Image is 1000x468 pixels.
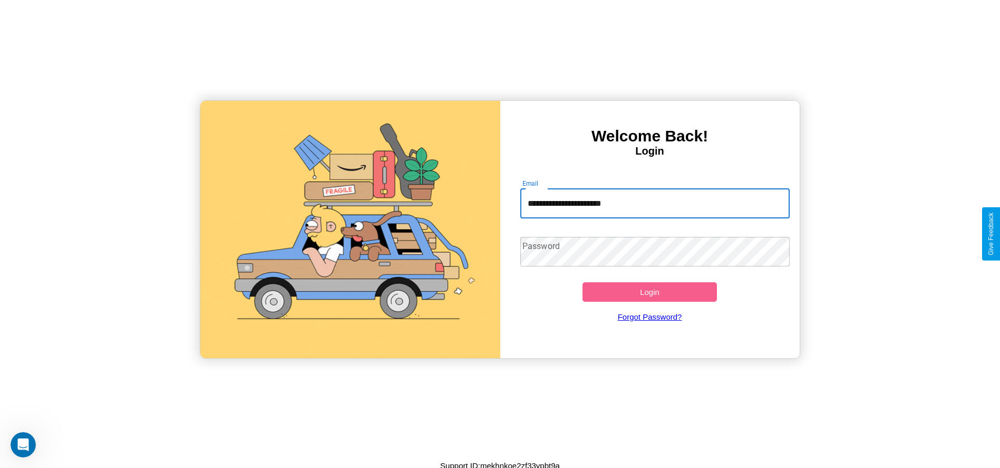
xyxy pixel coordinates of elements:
h3: Welcome Back! [500,127,800,145]
div: Give Feedback [987,213,995,255]
button: Login [582,282,717,302]
iframe: Intercom live chat [11,432,36,457]
a: Forgot Password? [515,302,784,332]
img: gif [200,101,500,358]
label: Email [522,179,539,188]
h4: Login [500,145,800,157]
